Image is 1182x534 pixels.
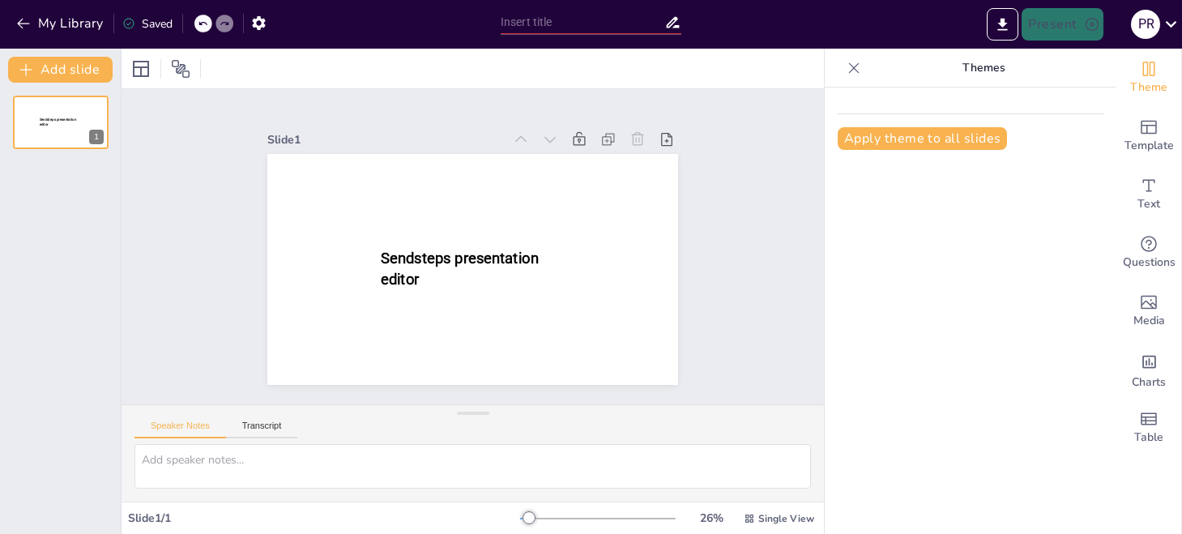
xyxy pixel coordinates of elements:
[226,421,298,438] button: Transcript
[1116,49,1181,107] div: Change the overall theme
[171,59,190,79] span: Position
[1116,340,1181,399] div: Add charts and graphs
[692,511,731,526] div: 26 %
[501,11,664,34] input: Insert title
[1133,312,1165,330] span: Media
[122,16,173,32] div: Saved
[1123,254,1176,271] span: Questions
[1131,8,1160,41] button: P R
[8,57,113,83] button: Add slide
[134,421,226,438] button: Speaker Notes
[128,511,520,526] div: Slide 1 / 1
[1137,195,1160,213] span: Text
[13,96,109,149] div: Sendsteps presentation editor1
[1116,165,1181,224] div: Add text boxes
[758,512,814,525] span: Single View
[1116,282,1181,340] div: Add images, graphics, shapes or video
[12,11,110,36] button: My Library
[267,132,503,147] div: Slide 1
[867,49,1100,88] p: Themes
[40,117,76,126] span: Sendsteps presentation editor
[1131,10,1160,39] div: P R
[128,56,154,82] div: Layout
[89,130,104,144] div: 1
[1116,399,1181,457] div: Add a table
[1134,429,1163,446] span: Table
[987,8,1018,41] button: Export to PowerPoint
[1116,107,1181,165] div: Add ready made slides
[1116,224,1181,282] div: Get real-time input from your audience
[1124,137,1174,155] span: Template
[838,127,1007,150] button: Apply theme to all slides
[1130,79,1167,96] span: Theme
[1022,8,1103,41] button: Present
[1132,374,1166,391] span: Charts
[381,250,539,288] span: Sendsteps presentation editor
